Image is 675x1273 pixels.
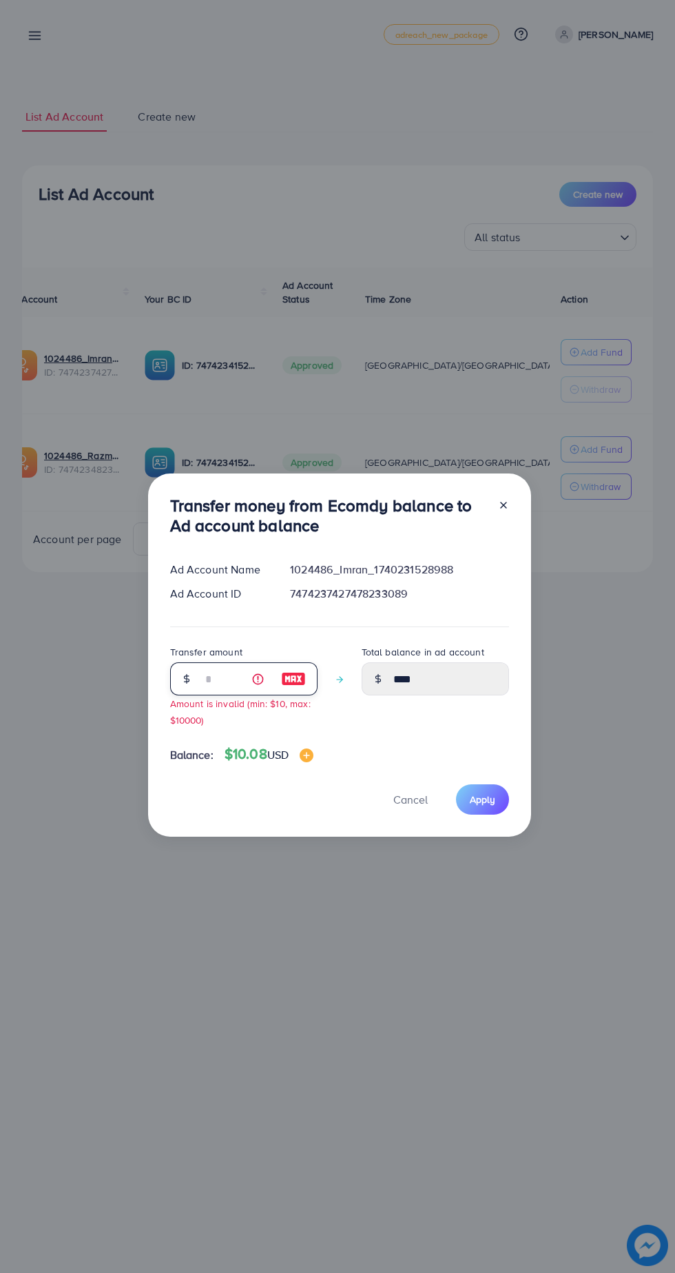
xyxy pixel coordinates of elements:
[470,793,495,806] span: Apply
[281,671,306,687] img: image
[300,748,313,762] img: image
[159,562,280,578] div: Ad Account Name
[225,746,313,763] h4: $10.08
[170,697,311,726] small: Amount is invalid (min: $10, max: $10000)
[456,784,509,814] button: Apply
[170,645,242,659] label: Transfer amount
[362,645,484,659] label: Total balance in ad account
[159,586,280,602] div: Ad Account ID
[279,562,519,578] div: 1024486_Imran_1740231528988
[376,784,445,814] button: Cancel
[267,747,289,762] span: USD
[170,496,487,536] h3: Transfer money from Ecomdy balance to Ad account balance
[170,747,214,763] span: Balance:
[393,792,428,807] span: Cancel
[279,586,519,602] div: 7474237427478233089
